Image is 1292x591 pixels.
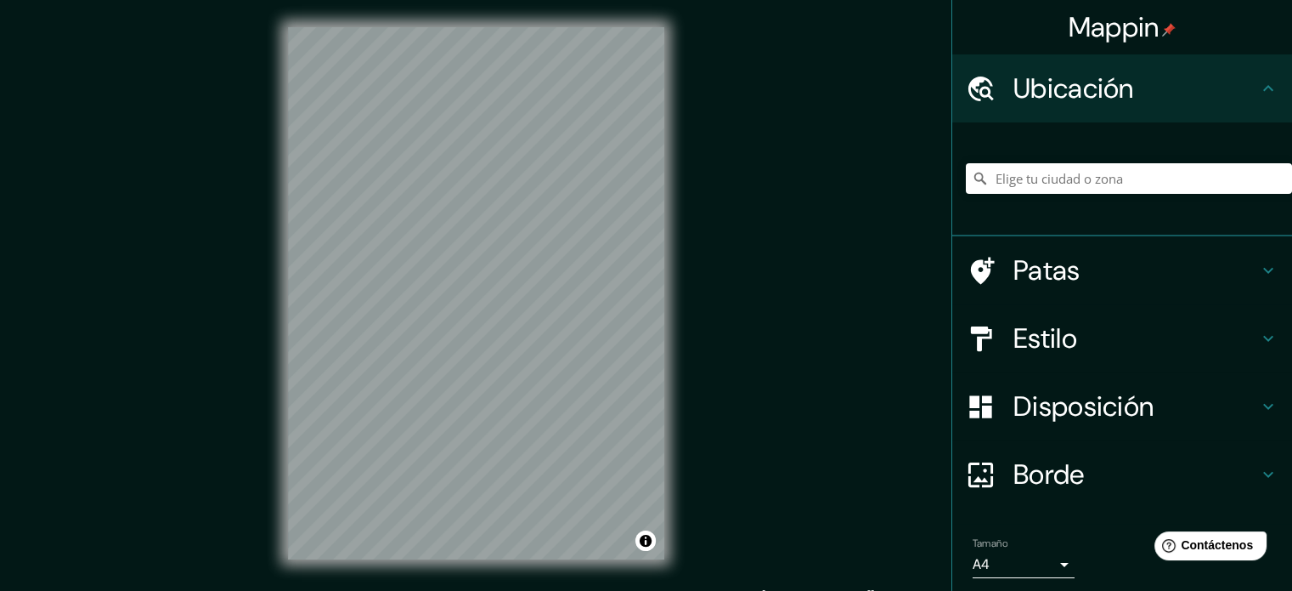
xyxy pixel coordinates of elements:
div: Patas [952,236,1292,304]
input: Elige tu ciudad o zona [966,163,1292,194]
img: pin-icon.png [1162,23,1176,37]
div: Ubicación [952,54,1292,122]
div: A4 [973,551,1075,578]
div: Borde [952,440,1292,509]
button: Activar o desactivar atribución [635,531,656,551]
font: A4 [973,555,990,573]
font: Patas [1013,253,1080,288]
canvas: Mapa [288,27,664,560]
font: Tamaño [973,537,1007,550]
font: Mappin [1069,9,1159,45]
iframe: Help widget launcher [1141,525,1273,572]
font: Borde [1013,457,1085,492]
div: Estilo [952,304,1292,372]
div: Disposición [952,372,1292,440]
font: Disposición [1013,389,1154,424]
font: Estilo [1013,321,1077,356]
font: Ubicación [1013,71,1134,106]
